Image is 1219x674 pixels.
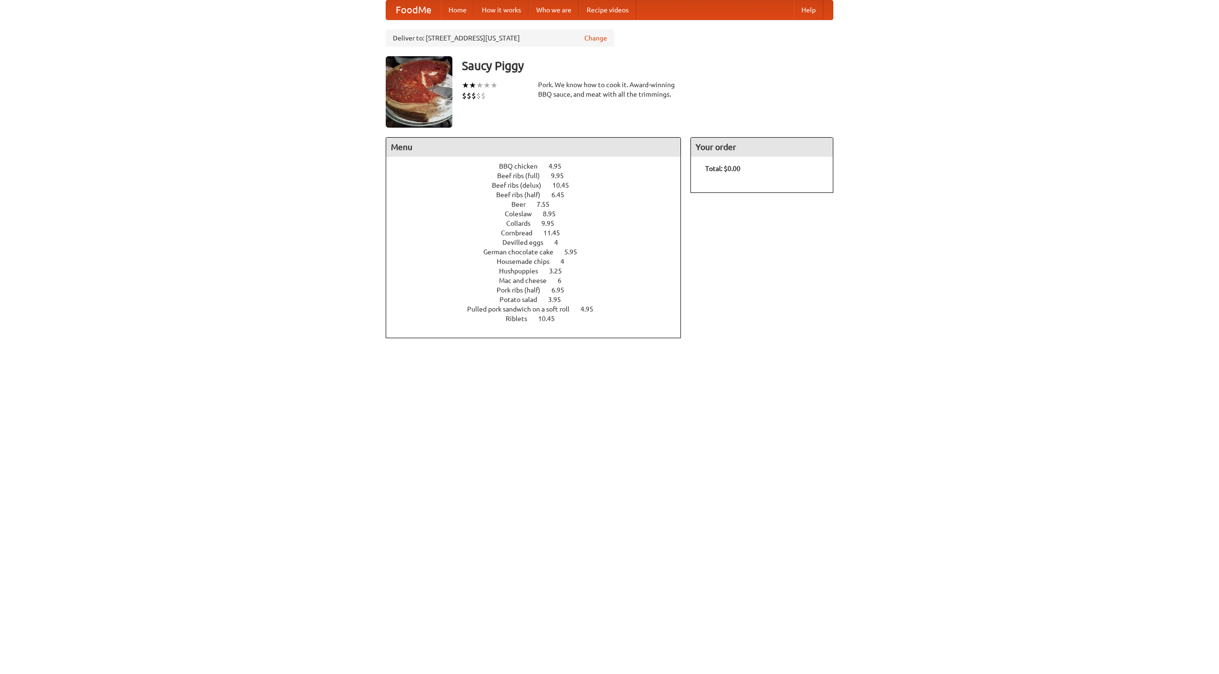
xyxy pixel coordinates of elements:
span: 6 [558,277,571,284]
span: 3.25 [549,267,571,275]
a: Devilled eggs 4 [502,239,576,246]
a: Pulled pork sandwich on a soft roll 4.95 [467,305,611,313]
span: Pork ribs (half) [497,286,550,294]
a: Beer 7.55 [511,201,567,208]
span: 6.45 [551,191,574,199]
a: Housemade chips 4 [497,258,582,265]
span: 4.95 [580,305,603,313]
h4: Your order [691,138,833,157]
div: Deliver to: [STREET_ADDRESS][US_STATE] [386,30,614,47]
span: 10.45 [552,181,579,189]
a: Riblets 10.45 [506,315,572,322]
span: Pulled pork sandwich on a soft roll [467,305,579,313]
span: Beer [511,201,535,208]
span: 4 [560,258,574,265]
span: Riblets [506,315,537,322]
span: Collards [506,220,540,227]
span: Potato salad [500,296,547,303]
a: Beef ribs (full) 9.95 [497,172,581,180]
span: Cornbread [501,229,542,237]
a: FoodMe [386,0,441,20]
li: $ [467,91,471,101]
span: Beef ribs (delux) [492,181,551,189]
span: BBQ chicken [499,162,547,170]
a: Recipe videos [579,0,636,20]
a: German chocolate cake 5.95 [483,248,595,256]
div: Pork. We know how to cook it. Award-winning BBQ sauce, and meat with all the trimmings. [538,80,681,99]
span: Devilled eggs [502,239,553,246]
span: 10.45 [538,315,564,322]
span: Beef ribs (full) [497,172,550,180]
span: 8.95 [543,210,565,218]
a: Beef ribs (delux) 10.45 [492,181,587,189]
span: 7.55 [537,201,559,208]
li: ★ [483,80,490,91]
li: ★ [476,80,483,91]
span: 11.45 [543,229,570,237]
span: 3.95 [548,296,570,303]
a: Coleslaw 8.95 [505,210,573,218]
span: German chocolate cake [483,248,563,256]
span: 9.95 [541,220,564,227]
span: Housemade chips [497,258,559,265]
a: BBQ chicken 4.95 [499,162,579,170]
li: ★ [490,80,498,91]
span: Mac and cheese [499,277,556,284]
span: Hushpuppies [499,267,548,275]
a: Potato salad 3.95 [500,296,579,303]
li: $ [481,91,486,101]
h4: Menu [386,138,680,157]
a: Help [794,0,823,20]
a: How it works [474,0,529,20]
a: Home [441,0,474,20]
a: Change [584,33,607,43]
a: Who we are [529,0,579,20]
li: ★ [462,80,469,91]
li: ★ [469,80,476,91]
a: Collards 9.95 [506,220,572,227]
span: 9.95 [551,172,573,180]
img: angular.jpg [386,56,452,128]
a: Cornbread 11.45 [501,229,578,237]
h3: Saucy Piggy [462,56,833,75]
span: 4 [554,239,568,246]
a: Hushpuppies 3.25 [499,267,580,275]
a: Mac and cheese 6 [499,277,579,284]
b: Total: $0.00 [705,165,740,172]
span: 5.95 [564,248,587,256]
li: $ [462,91,467,101]
span: Coleslaw [505,210,541,218]
li: $ [476,91,481,101]
span: 4.95 [549,162,571,170]
li: $ [471,91,476,101]
a: Beef ribs (half) 6.45 [496,191,582,199]
a: Pork ribs (half) 6.95 [497,286,582,294]
span: 6.95 [551,286,574,294]
span: Beef ribs (half) [496,191,550,199]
